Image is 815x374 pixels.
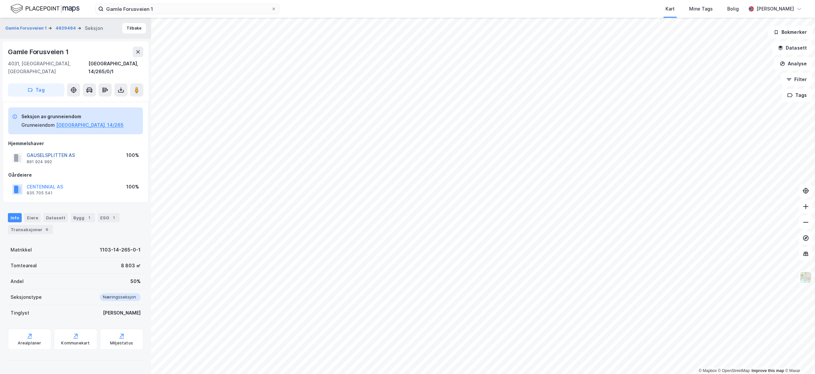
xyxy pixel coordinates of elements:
div: Tinglyst [11,309,29,317]
div: Bygg [71,213,95,222]
div: 891 924 992 [27,159,52,165]
button: Datasett [772,41,812,55]
img: logo.f888ab2527a4732fd821a326f86c7f29.svg [11,3,80,14]
div: 8 803 ㎡ [121,262,141,270]
div: Kart [665,5,675,13]
div: 1 [110,214,117,221]
div: Seksjon av grunneiendom [21,113,124,121]
div: ESG [98,213,120,222]
div: Eiere [24,213,41,222]
iframe: Chat Widget [782,342,815,374]
a: Improve this map [752,368,784,373]
div: Grunneiendom [21,121,55,129]
div: Matrikkel [11,246,32,254]
button: [GEOGRAPHIC_DATA], 14/265 [56,121,124,129]
button: 4829484 [56,25,77,32]
div: [PERSON_NAME] [757,5,794,13]
a: Mapbox [699,368,717,373]
div: Kommunekart [61,341,90,346]
div: Transaksjoner [8,225,53,234]
div: Miljøstatus [110,341,133,346]
div: 4031, [GEOGRAPHIC_DATA], [GEOGRAPHIC_DATA] [8,60,88,76]
button: Tilbake [122,23,146,33]
a: OpenStreetMap [718,368,750,373]
div: Kontrollprogram for chat [782,342,815,374]
button: Tag [8,83,64,97]
div: Seksjon [85,24,103,32]
div: Gamle Forusveien 1 [8,47,70,57]
div: Andel [11,277,24,285]
div: Arealplaner [18,341,41,346]
img: Z [800,271,812,284]
div: 935 705 541 [27,190,53,196]
button: Gamle Forusveien 1 [5,25,48,32]
div: 1 [86,214,92,221]
div: [PERSON_NAME] [103,309,141,317]
div: Gårdeiere [8,171,143,179]
button: Bokmerker [768,26,812,39]
button: Tags [782,89,812,102]
button: Analyse [774,57,812,70]
div: Hjemmelshaver [8,140,143,147]
div: Mine Tags [689,5,713,13]
div: [GEOGRAPHIC_DATA], 14/265/0/1 [88,60,143,76]
div: Seksjonstype [11,293,42,301]
input: Søk på adresse, matrikkel, gårdeiere, leietakere eller personer [104,4,271,14]
div: Datasett [43,213,68,222]
div: Tomteareal [11,262,37,270]
div: 100% [126,183,139,191]
div: 1103-14-265-0-1 [100,246,141,254]
div: 6 [44,226,50,233]
div: 50% [130,277,141,285]
button: Filter [781,73,812,86]
div: 100% [126,151,139,159]
div: Bolig [727,5,739,13]
div: Info [8,213,22,222]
